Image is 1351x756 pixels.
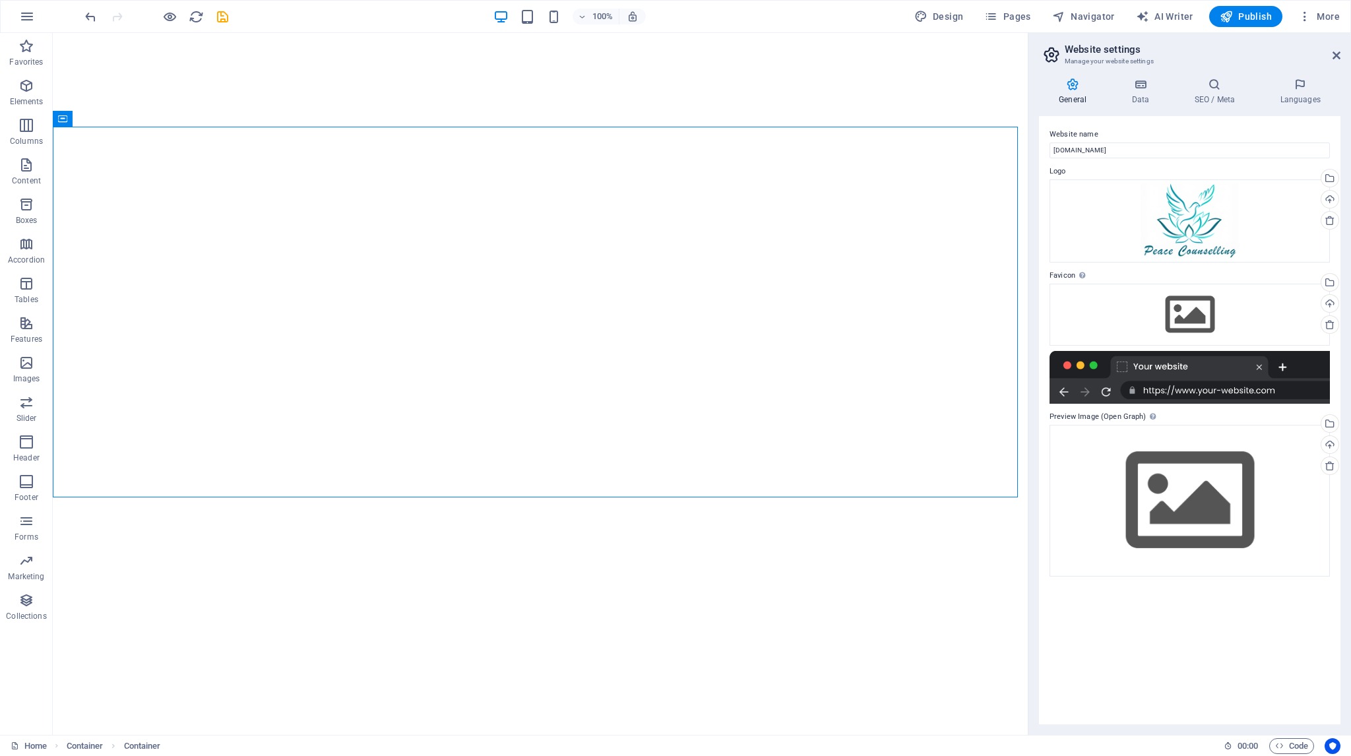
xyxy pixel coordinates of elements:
[1065,44,1340,55] h2: Website settings
[1293,6,1345,27] button: More
[1238,738,1258,754] span: 00 00
[1269,738,1314,754] button: Code
[1052,10,1115,23] span: Navigator
[67,738,161,754] nav: breadcrumb
[12,175,41,186] p: Content
[10,96,44,107] p: Elements
[1050,127,1330,142] label: Website name
[1247,741,1249,751] span: :
[10,136,43,146] p: Columns
[984,10,1030,23] span: Pages
[1050,164,1330,179] label: Logo
[627,11,639,22] i: On resize automatically adjust zoom level to fit chosen device.
[83,9,98,24] i: Undo: Change colors (Ctrl+Z)
[909,6,969,27] button: Design
[1039,78,1112,106] h4: General
[1224,738,1259,754] h6: Session time
[1050,142,1330,158] input: Name...
[1298,10,1340,23] span: More
[13,453,40,463] p: Header
[1065,55,1314,67] h3: Manage your website settings
[592,9,613,24] h6: 100%
[1209,6,1282,27] button: Publish
[189,9,204,24] i: Reload page
[6,611,46,621] p: Collections
[13,373,40,384] p: Images
[1050,179,1330,263] div: FavouriteLogoAIv2-s3eiRxmJrGQJu7uE05uCHw.png
[1275,738,1308,754] span: Code
[124,738,161,754] span: Click to select. Double-click to edit
[979,6,1036,27] button: Pages
[1136,10,1193,23] span: AI Writer
[1050,409,1330,425] label: Preview Image (Open Graph)
[67,738,104,754] span: Click to select. Double-click to edit
[82,9,98,24] button: undo
[15,532,38,542] p: Forms
[11,738,47,754] a: Click to cancel selection. Double-click to open Pages
[16,215,38,226] p: Boxes
[215,9,230,24] i: Save (Ctrl+S)
[9,57,43,67] p: Favorites
[1260,78,1340,106] h4: Languages
[11,334,42,344] p: Features
[15,294,38,305] p: Tables
[188,9,204,24] button: reload
[8,255,45,265] p: Accordion
[1050,268,1330,284] label: Favicon
[1047,6,1120,27] button: Navigator
[15,492,38,503] p: Footer
[914,10,964,23] span: Design
[573,9,619,24] button: 100%
[1174,78,1260,106] h4: SEO / Meta
[1112,78,1174,106] h4: Data
[8,571,44,582] p: Marketing
[214,9,230,24] button: save
[16,413,37,424] p: Slider
[1131,6,1199,27] button: AI Writer
[1050,425,1330,576] div: Select files from the file manager, stock photos, or upload file(s)
[909,6,969,27] div: Design (Ctrl+Alt+Y)
[162,9,177,24] button: Click here to leave preview mode and continue editing
[1325,738,1340,754] button: Usercentrics
[1050,284,1330,346] div: Select files from the file manager, stock photos, or upload file(s)
[1220,10,1272,23] span: Publish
